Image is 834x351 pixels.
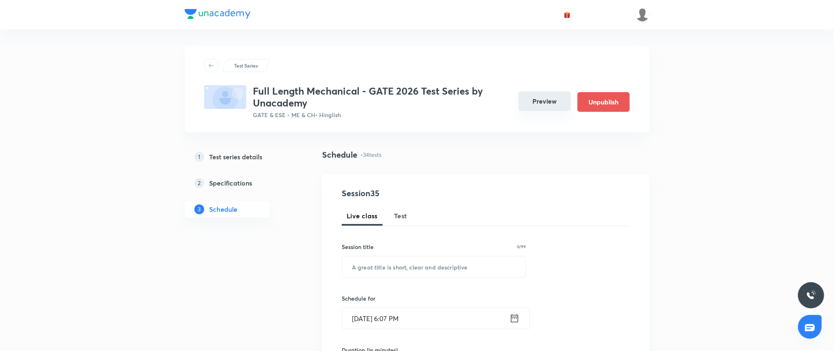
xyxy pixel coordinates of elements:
p: GATE & ESE - ME & CH • Hinglish [253,111,512,119]
a: 1Test series details [185,149,296,165]
button: Unpublish [577,92,630,112]
p: 2 [194,178,204,188]
img: avatar [564,11,571,18]
p: • 34 tests [361,150,381,159]
img: krishnakumar J [636,8,649,22]
a: 2Specifications [185,175,296,191]
span: Test [394,211,407,221]
img: ttu [806,290,816,300]
h5: Schedule [209,204,237,214]
input: A great title is short, clear and descriptive [342,256,525,277]
h6: Schedule for [342,294,526,303]
h3: Full Length Mechanical - GATE 2026 Test Series by Unacademy [253,85,512,109]
img: fallback-thumbnail.png [204,85,246,109]
h6: Session title [342,242,374,251]
a: Company Logo [185,9,250,21]
h5: Test series details [209,152,262,162]
h4: Session 35 [342,187,491,199]
p: 1 [194,152,204,162]
p: 0/99 [517,245,526,249]
h5: Specifications [209,178,252,188]
button: avatar [561,8,574,21]
p: 3 [194,204,204,214]
p: Test Series [234,62,258,69]
span: Live class [347,211,378,221]
button: Preview [518,91,571,111]
img: Company Logo [185,9,250,19]
h4: Schedule [322,149,357,161]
